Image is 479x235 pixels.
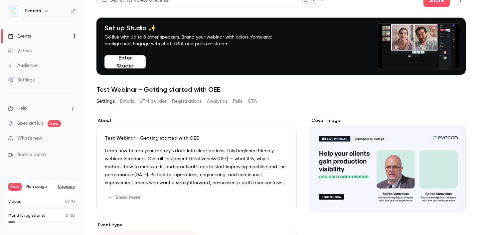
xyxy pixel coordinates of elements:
iframe: Noticeable Trigger [67,136,75,142]
span: 0 [65,200,68,204]
p: Monthly registrants [8,213,45,219]
span: What's new [17,135,42,142]
section: Cover image [310,117,466,213]
button: Show more [105,192,145,203]
h1: Test Webinar - Getting started with OEE [96,85,466,93]
h4: Set up Studio ✨ [104,24,287,32]
a: SpeakerHub [17,120,44,127]
button: Upgrade [58,184,75,189]
p: / 10 [65,199,75,205]
span: 3 [65,214,67,218]
li: help-dropdown-opener [8,105,75,112]
p: Test Webinar - Getting started with OEE [105,135,288,142]
label: Cover image [310,117,466,124]
p: Videos [8,199,21,205]
div: Settings [8,77,35,83]
p: / 30 [65,213,75,219]
span: Book a demo [17,151,46,158]
p: Event type [96,222,297,228]
span: Help [17,105,27,112]
div: Videos [8,48,32,54]
button: Enter Studio [104,55,146,68]
img: Evocon [8,6,19,16]
div: Events [8,33,31,40]
div: Audience [8,62,38,69]
button: Emails [120,96,134,107]
span: Plan usage [26,184,54,189]
button: Registrations [172,96,202,107]
button: Polls [233,96,242,107]
button: CTA [248,96,257,107]
h6: Evocon [25,8,41,14]
label: About [96,117,297,124]
span: Free [8,183,22,191]
p: Go live with up to 8 other speakers. Brand your webinar with colors, fonts and background. Engage... [104,34,287,47]
p: Learn how to turn your factory’s data into clear actions. This beginner-friendly webinar introduc... [105,147,288,187]
span: new [48,120,61,127]
button: UTM builder [140,96,167,107]
button: Analytics [207,96,228,107]
button: Settings [96,96,115,107]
